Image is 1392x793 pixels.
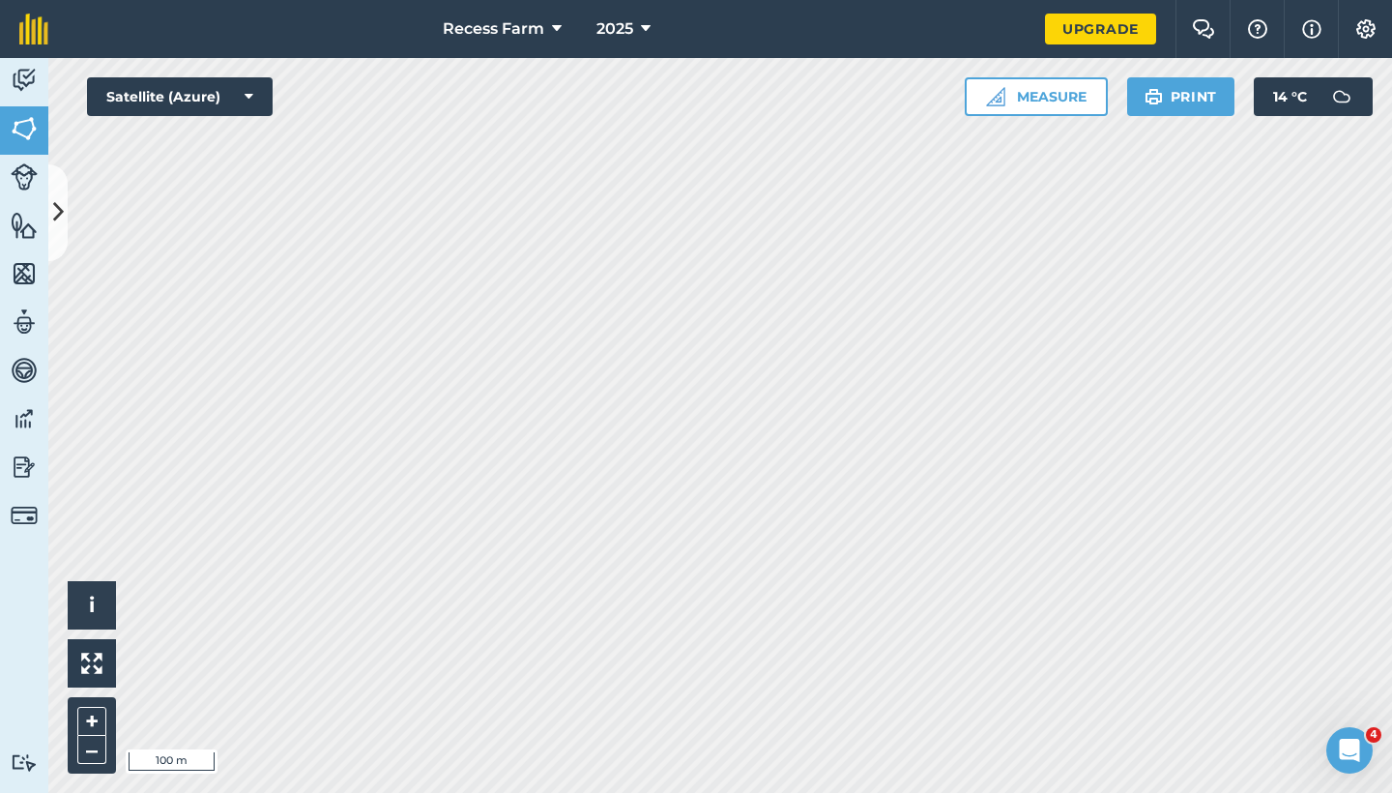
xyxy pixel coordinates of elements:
button: – [77,736,106,764]
img: svg+xml;base64,PHN2ZyB4bWxucz0iaHR0cDovL3d3dy53My5vcmcvMjAwMC9zdmciIHdpZHRoPSI1NiIgaGVpZ2h0PSI2MC... [11,211,38,240]
img: svg+xml;base64,PHN2ZyB4bWxucz0iaHR0cDovL3d3dy53My5vcmcvMjAwMC9zdmciIHdpZHRoPSI1NiIgaGVpZ2h0PSI2MC... [11,259,38,288]
img: svg+xml;base64,PHN2ZyB4bWxucz0iaHR0cDovL3d3dy53My5vcmcvMjAwMC9zdmciIHdpZHRoPSIxOSIgaGVpZ2h0PSIyNC... [1145,85,1163,108]
button: Measure [965,77,1108,116]
img: svg+xml;base64,PD94bWwgdmVyc2lvbj0iMS4wIiBlbmNvZGluZz0idXRmLTgiPz4KPCEtLSBHZW5lcmF0b3I6IEFkb2JlIE... [11,753,38,772]
img: svg+xml;base64,PD94bWwgdmVyc2lvbj0iMS4wIiBlbmNvZGluZz0idXRmLTgiPz4KPCEtLSBHZW5lcmF0b3I6IEFkb2JlIE... [11,163,38,191]
span: i [89,593,95,617]
span: 2025 [596,17,633,41]
button: + [77,707,106,736]
img: A cog icon [1354,19,1377,39]
img: svg+xml;base64,PD94bWwgdmVyc2lvbj0iMS4wIiBlbmNvZGluZz0idXRmLTgiPz4KPCEtLSBHZW5lcmF0b3I6IEFkb2JlIE... [11,404,38,433]
img: Two speech bubbles overlapping with the left bubble in the forefront [1192,19,1215,39]
button: 14 °C [1254,77,1373,116]
a: Upgrade [1045,14,1156,44]
img: svg+xml;base64,PD94bWwgdmVyc2lvbj0iMS4wIiBlbmNvZGluZz0idXRmLTgiPz4KPCEtLSBHZW5lcmF0b3I6IEFkb2JlIE... [11,308,38,337]
img: svg+xml;base64,PHN2ZyB4bWxucz0iaHR0cDovL3d3dy53My5vcmcvMjAwMC9zdmciIHdpZHRoPSI1NiIgaGVpZ2h0PSI2MC... [11,114,38,143]
img: A question mark icon [1246,19,1269,39]
img: svg+xml;base64,PD94bWwgdmVyc2lvbj0iMS4wIiBlbmNvZGluZz0idXRmLTgiPz4KPCEtLSBHZW5lcmF0b3I6IEFkb2JlIE... [11,502,38,529]
button: Print [1127,77,1235,116]
img: Four arrows, one pointing top left, one top right, one bottom right and the last bottom left [81,653,102,674]
button: Satellite (Azure) [87,77,273,116]
span: 4 [1366,727,1381,743]
img: svg+xml;base64,PD94bWwgdmVyc2lvbj0iMS4wIiBlbmNvZGluZz0idXRmLTgiPz4KPCEtLSBHZW5lcmF0b3I6IEFkb2JlIE... [1322,77,1361,116]
button: i [68,581,116,630]
img: fieldmargin Logo [19,14,48,44]
iframe: Intercom live chat [1326,727,1373,774]
span: Recess Farm [443,17,544,41]
img: svg+xml;base64,PD94bWwgdmVyc2lvbj0iMS4wIiBlbmNvZGluZz0idXRmLTgiPz4KPCEtLSBHZW5lcmF0b3I6IEFkb2JlIE... [11,453,38,482]
img: svg+xml;base64,PHN2ZyB4bWxucz0iaHR0cDovL3d3dy53My5vcmcvMjAwMC9zdmciIHdpZHRoPSIxNyIgaGVpZ2h0PSIxNy... [1302,17,1321,41]
img: Ruler icon [986,87,1005,106]
img: svg+xml;base64,PD94bWwgdmVyc2lvbj0iMS4wIiBlbmNvZGluZz0idXRmLTgiPz4KPCEtLSBHZW5lcmF0b3I6IEFkb2JlIE... [11,66,38,95]
span: 14 ° C [1273,77,1307,116]
img: svg+xml;base64,PD94bWwgdmVyc2lvbj0iMS4wIiBlbmNvZGluZz0idXRmLTgiPz4KPCEtLSBHZW5lcmF0b3I6IEFkb2JlIE... [11,356,38,385]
